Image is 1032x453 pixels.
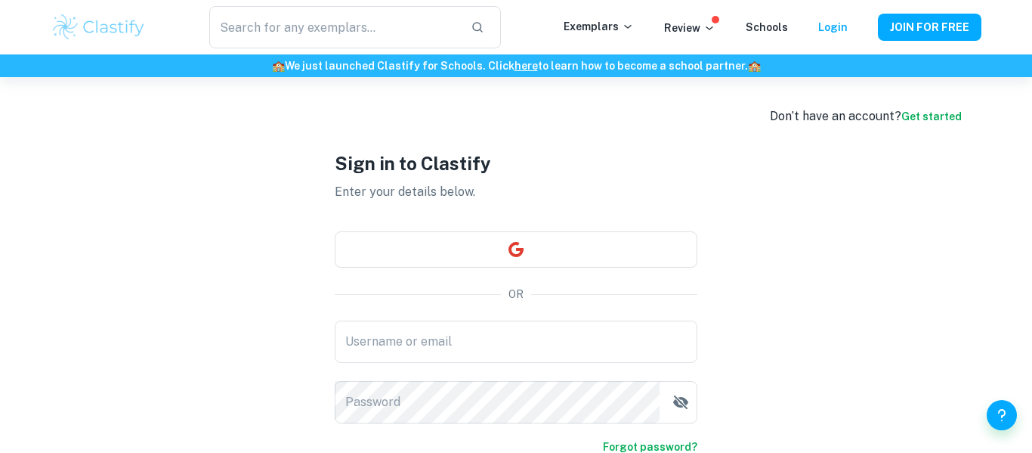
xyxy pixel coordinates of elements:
[272,60,285,72] span: 🏫
[564,18,634,35] p: Exemplars
[335,150,697,177] h1: Sign in to Clastify
[664,20,715,36] p: Review
[3,57,1029,74] h6: We just launched Clastify for Schools. Click to learn how to become a school partner.
[901,110,962,123] a: Get started
[770,107,962,126] div: Don’t have an account?
[748,60,761,72] span: 🏫
[514,60,538,72] a: here
[209,6,459,48] input: Search for any exemplars...
[987,400,1017,430] button: Help and Feedback
[746,21,788,33] a: Schools
[818,21,848,33] a: Login
[508,286,524,303] p: OR
[878,14,981,41] button: JOIN FOR FREE
[335,183,697,201] p: Enter your details below.
[51,12,147,42] img: Clastify logo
